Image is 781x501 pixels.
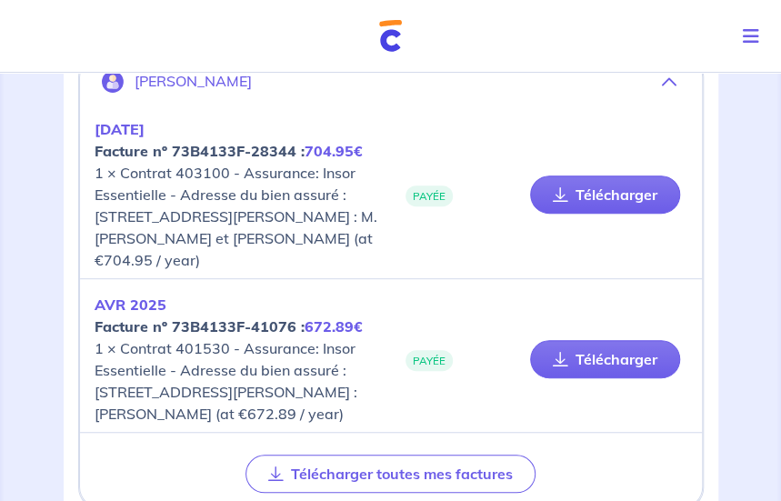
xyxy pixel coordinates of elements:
a: Télécharger [530,175,680,214]
em: 672.89€ [305,317,363,336]
p: 1 × Contrat 401530 - Assurance: Insor Essentielle - Adresse du bien assuré : [STREET_ADDRESS][PER... [95,294,391,425]
p: 1 × Contrat 403100 - Assurance: Insor Essentielle - Adresse du bien assuré : [STREET_ADDRESS][PER... [95,118,391,271]
strong: Facture nº 73B4133F-28344 : [95,142,363,160]
button: Télécharger toutes mes factures [245,455,536,493]
em: 704.95€ [305,142,363,160]
em: [DATE] [95,120,145,138]
button: Toggle navigation [728,13,781,60]
img: Cautioneo [379,20,402,52]
strong: Facture nº 73B4133F-41076 : [95,317,363,336]
img: illu_account.svg [102,71,124,93]
span: PAYÉE [406,350,453,371]
a: Télécharger [530,340,680,378]
button: [PERSON_NAME] [80,60,702,104]
p: [PERSON_NAME] [135,73,252,90]
em: AVR 2025 [95,296,166,314]
span: PAYÉE [406,185,453,206]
